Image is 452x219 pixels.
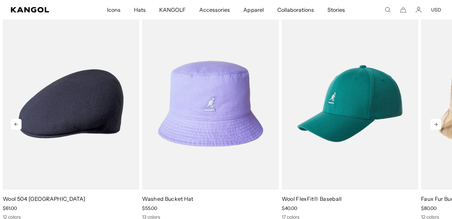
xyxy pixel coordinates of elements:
a: Wool FlexFit® Baseball [282,195,342,202]
img: Washed Bucket Hat [142,18,279,190]
a: Washed Bucket Hat [142,195,193,202]
span: $40.00 [282,205,297,211]
button: USD [431,7,441,13]
button: Cart [400,7,406,13]
span: $80.00 [421,205,437,211]
span: $61.00 [3,205,17,211]
span: $55.00 [142,205,157,211]
img: Wool 504 USA [3,18,139,190]
a: Kangol [11,7,70,12]
summary: Search here [385,7,391,13]
img: Wool FlexFit® Baseball [282,18,418,190]
a: Wool 504 [GEOGRAPHIC_DATA] [3,195,85,202]
a: Account [416,7,422,13]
